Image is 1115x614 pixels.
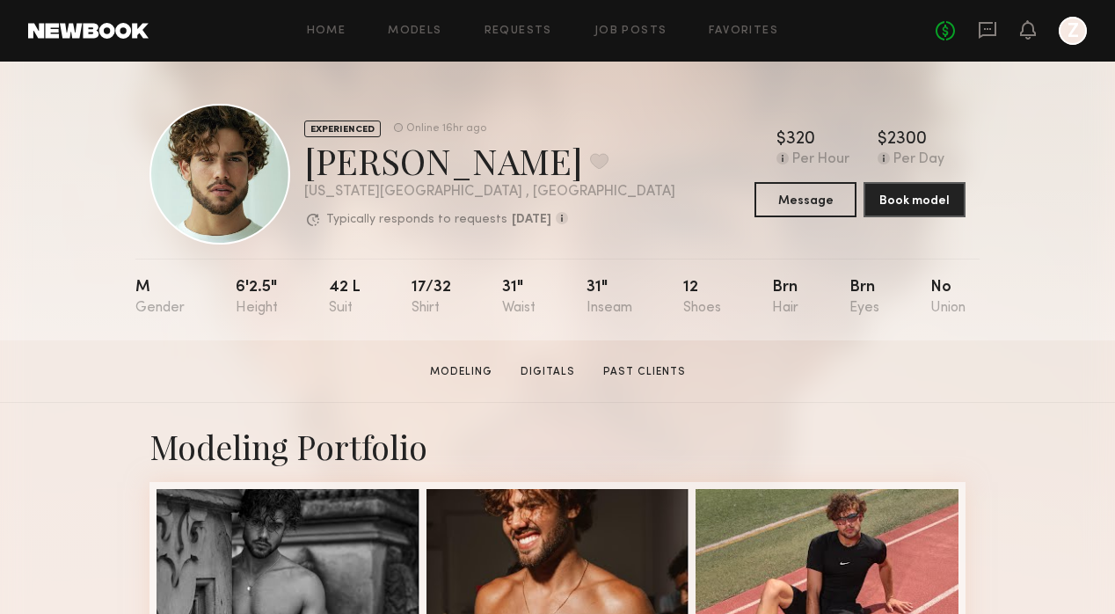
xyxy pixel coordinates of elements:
[587,280,632,316] div: 31"
[864,182,966,217] button: Book model
[304,121,381,137] div: EXPERIENCED
[776,131,786,149] div: $
[304,185,675,200] div: [US_STATE][GEOGRAPHIC_DATA] , [GEOGRAPHIC_DATA]
[326,214,507,226] p: Typically responds to requests
[149,424,966,468] div: Modeling Portfolio
[512,214,551,226] b: [DATE]
[307,26,346,37] a: Home
[423,364,499,380] a: Modeling
[709,26,778,37] a: Favorites
[849,280,879,316] div: Brn
[786,131,815,149] div: 320
[329,280,361,316] div: 42 l
[887,131,927,149] div: 2300
[304,137,675,184] div: [PERSON_NAME]
[502,280,536,316] div: 31"
[596,364,693,380] a: Past Clients
[412,280,451,316] div: 17/32
[754,182,856,217] button: Message
[514,364,582,380] a: Digitals
[878,131,887,149] div: $
[1059,17,1087,45] a: Z
[406,123,486,135] div: Online 16hr ago
[135,280,185,316] div: M
[772,280,798,316] div: Brn
[594,26,667,37] a: Job Posts
[236,280,278,316] div: 6'2.5"
[893,152,944,168] div: Per Day
[683,280,721,316] div: 12
[792,152,849,168] div: Per Hour
[485,26,552,37] a: Requests
[388,26,441,37] a: Models
[930,280,966,316] div: No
